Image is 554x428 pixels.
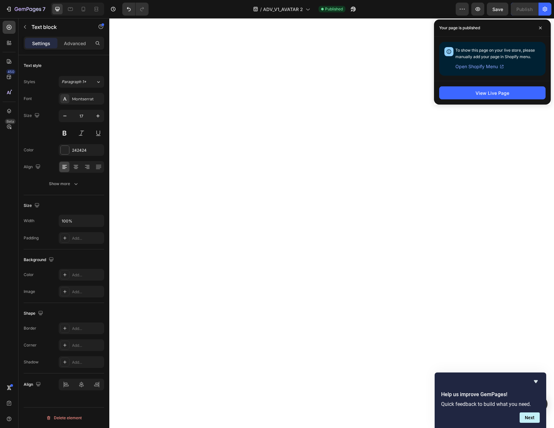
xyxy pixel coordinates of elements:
[455,48,535,59] span: To show this page on your live store, please manually add your page in Shopify menu.
[260,6,262,13] span: /
[441,391,540,398] h2: Help us improve GemPages!
[476,90,509,96] div: View Live Page
[72,359,102,365] div: Add...
[24,359,39,365] div: Shadow
[492,6,503,12] span: Save
[49,181,79,187] div: Show more
[439,86,546,99] button: View Live Page
[72,272,102,278] div: Add...
[441,378,540,423] div: Help us improve GemPages!
[24,201,41,210] div: Size
[24,272,34,278] div: Color
[24,309,44,318] div: Shape
[42,5,45,13] p: 7
[24,325,36,331] div: Border
[24,178,104,190] button: Show more
[24,256,55,264] div: Background
[24,96,32,102] div: Font
[24,79,35,85] div: Styles
[6,69,16,74] div: 450
[72,235,102,241] div: Add...
[325,6,343,12] span: Published
[64,40,86,47] p: Advanced
[109,18,554,428] iframe: Design area
[441,401,540,407] p: Quick feedback to build what you need.
[59,215,104,227] input: Auto
[487,3,508,16] button: Save
[62,79,86,85] span: Paragraph 1*
[32,40,50,47] p: Settings
[439,25,480,31] p: Your page is published
[59,76,104,88] button: Paragraph 1*
[24,111,41,120] div: Size
[24,218,34,224] div: Width
[46,414,82,422] div: Delete element
[24,413,104,423] button: Delete element
[516,6,533,13] div: Publish
[263,6,303,13] span: ADV_V1_AVATAR 2
[72,147,102,153] div: 242424
[24,147,34,153] div: Color
[3,3,48,16] button: 7
[532,378,540,385] button: Hide survey
[72,343,102,348] div: Add...
[24,289,35,295] div: Image
[24,380,42,389] div: Align
[24,163,42,171] div: Align
[122,3,149,16] div: Undo/Redo
[511,3,538,16] button: Publish
[72,289,102,295] div: Add...
[72,326,102,332] div: Add...
[455,63,498,70] span: Open Shopify Menu
[24,63,42,69] div: Text style
[24,342,37,348] div: Corner
[5,119,16,124] div: Beta
[31,23,87,31] p: Text block
[72,96,102,102] div: Montserrat
[24,235,39,241] div: Padding
[520,412,540,423] button: Next question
